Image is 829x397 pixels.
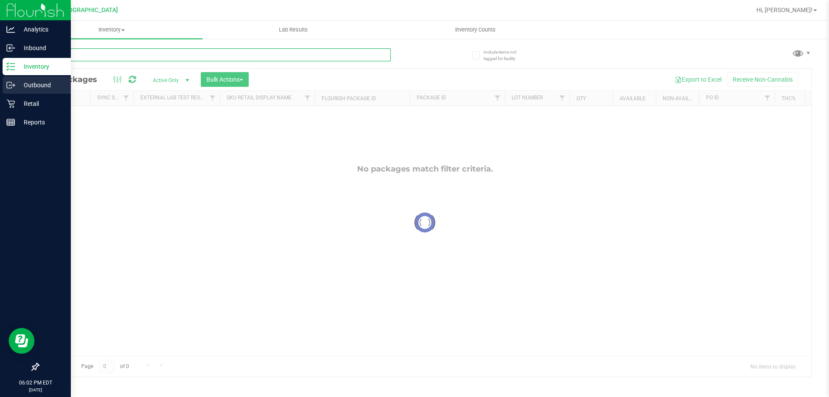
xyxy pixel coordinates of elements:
[756,6,813,13] span: Hi, [PERSON_NAME]!
[6,44,15,52] inline-svg: Inbound
[15,61,67,72] p: Inventory
[15,117,67,127] p: Reports
[443,26,507,34] span: Inventory Counts
[15,98,67,109] p: Retail
[21,21,203,39] a: Inventory
[384,21,566,39] a: Inventory Counts
[6,25,15,34] inline-svg: Analytics
[9,328,35,354] iframe: Resource center
[15,43,67,53] p: Inbound
[267,26,320,34] span: Lab Results
[6,62,15,71] inline-svg: Inventory
[4,379,67,387] p: 06:02 PM EDT
[59,6,118,14] span: [GEOGRAPHIC_DATA]
[484,49,527,62] span: Include items not tagged for facility
[4,387,67,393] p: [DATE]
[21,26,203,34] span: Inventory
[15,24,67,35] p: Analytics
[38,48,391,61] input: Search Package ID, Item Name, SKU, Lot or Part Number...
[6,118,15,127] inline-svg: Reports
[6,81,15,89] inline-svg: Outbound
[6,99,15,108] inline-svg: Retail
[15,80,67,90] p: Outbound
[203,21,384,39] a: Lab Results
